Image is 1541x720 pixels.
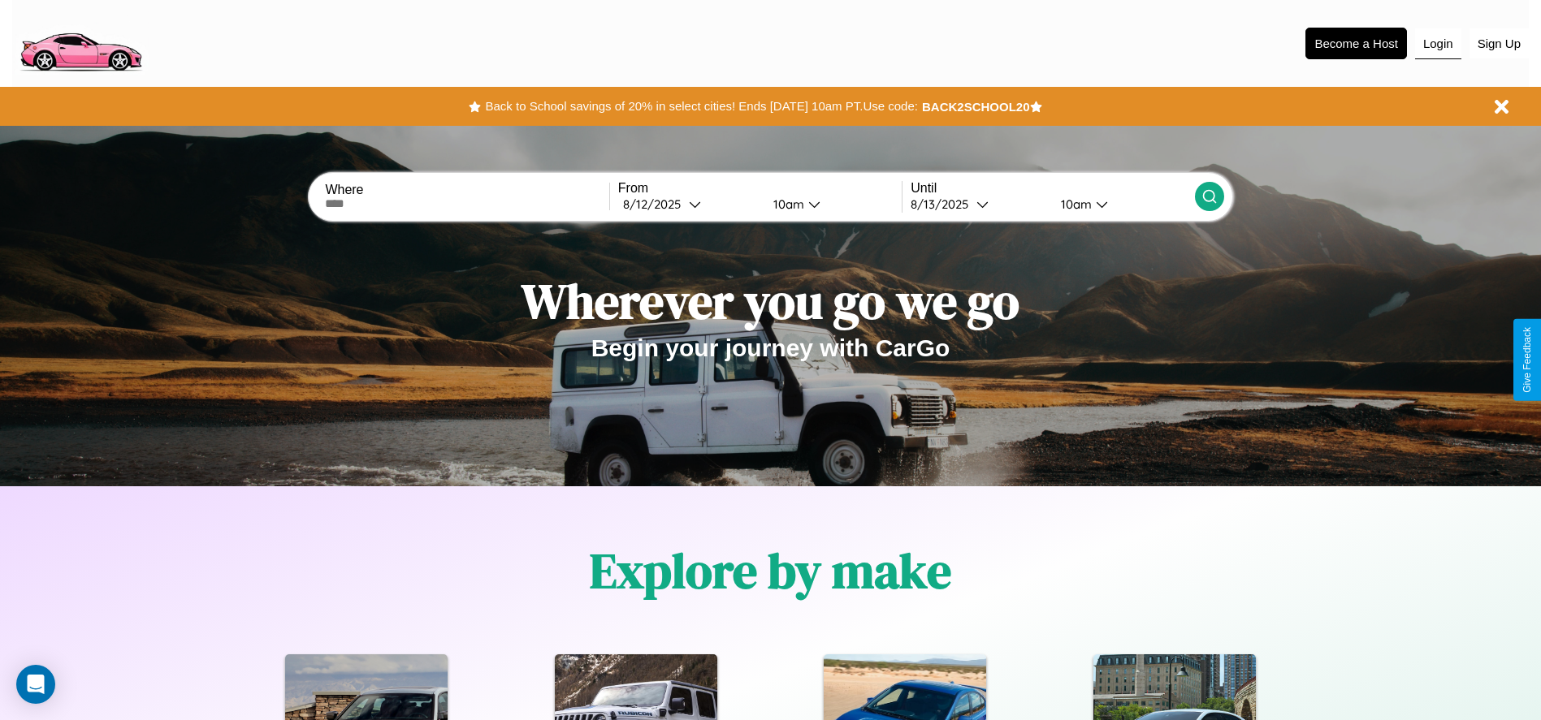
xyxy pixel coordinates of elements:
div: 10am [765,196,808,212]
label: Until [911,181,1194,196]
img: logo [12,8,149,75]
div: Open Intercom Messenger [16,665,55,704]
button: Login [1415,28,1461,59]
label: From [618,181,902,196]
b: BACK2SCHOOL20 [922,100,1030,114]
button: 10am [1048,196,1195,213]
button: Become a Host [1305,28,1407,59]
button: 8/12/2025 [618,196,760,213]
h1: Explore by make [590,537,951,604]
label: Where [325,183,608,197]
button: Sign Up [1470,28,1529,58]
div: 8 / 13 / 2025 [911,196,976,212]
button: Back to School savings of 20% in select cities! Ends [DATE] 10am PT.Use code: [481,95,921,118]
button: 10am [760,196,903,213]
div: 8 / 12 / 2025 [623,196,689,212]
div: 10am [1053,196,1096,212]
div: Give Feedback [1522,327,1533,393]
